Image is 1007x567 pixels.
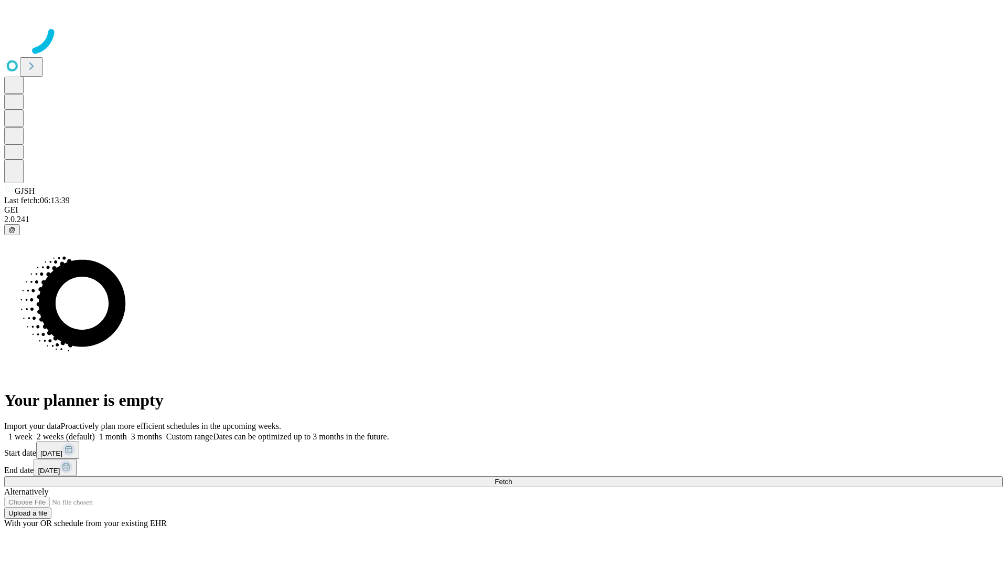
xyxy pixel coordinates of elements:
[8,226,16,234] span: @
[4,508,51,519] button: Upload a file
[4,196,70,205] span: Last fetch: 06:13:39
[34,459,77,476] button: [DATE]
[4,487,48,496] span: Alternatively
[4,459,1003,476] div: End date
[99,432,127,441] span: 1 month
[61,422,281,430] span: Proactively plan more efficient schedules in the upcoming weeks.
[4,519,167,528] span: With your OR schedule from your existing EHR
[4,422,61,430] span: Import your data
[4,205,1003,215] div: GEI
[4,224,20,235] button: @
[213,432,389,441] span: Dates can be optimized up to 3 months in the future.
[40,449,62,457] span: [DATE]
[131,432,162,441] span: 3 months
[4,476,1003,487] button: Fetch
[166,432,213,441] span: Custom range
[495,478,512,486] span: Fetch
[36,442,79,459] button: [DATE]
[4,215,1003,224] div: 2.0.241
[4,442,1003,459] div: Start date
[4,391,1003,410] h1: Your planner is empty
[37,432,95,441] span: 2 weeks (default)
[38,467,60,475] span: [DATE]
[8,432,33,441] span: 1 week
[15,186,35,195] span: GJSH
